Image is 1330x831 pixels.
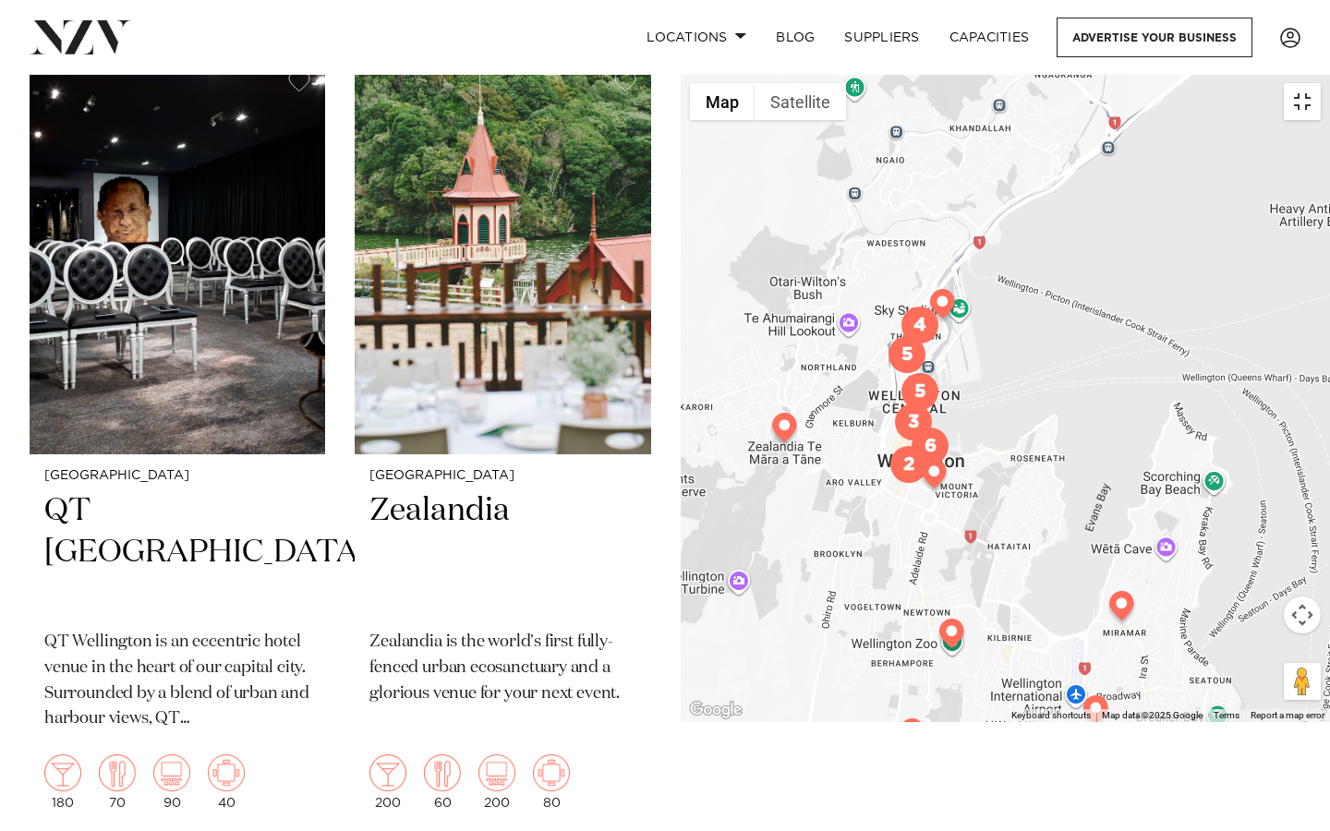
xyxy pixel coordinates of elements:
div: 90 [153,754,190,810]
a: Locations [632,18,761,57]
img: cocktail.png [44,754,81,791]
span: Map data ©2025 Google [1102,710,1203,720]
a: BLOG [761,18,829,57]
div: 3 [895,403,932,440]
button: Show satellite imagery [755,83,846,120]
h2: Zealandia [369,490,635,615]
img: cocktail.png [369,754,406,791]
div: 180 [44,754,81,810]
small: [GEOGRAPHIC_DATA] [44,469,310,483]
h2: QT [GEOGRAPHIC_DATA] [44,490,310,615]
img: Google [685,698,746,722]
button: Keyboard shortcuts [1011,709,1091,722]
a: Report a map error [1251,710,1324,720]
a: Capacities [935,18,1045,57]
div: 200 [369,754,406,810]
div: 5 [889,336,925,373]
a: SUPPLIERS [829,18,934,57]
img: meeting.png [533,754,570,791]
div: 5 [901,373,938,410]
p: Zealandia is the world's first fully-fenced urban ecosanctuary and a glorious venue for your next... [369,630,635,707]
div: 80 [533,754,570,810]
a: [GEOGRAPHIC_DATA] QT [GEOGRAPHIC_DATA] QT Wellington is an eccentric hotel venue in the heart of ... [30,57,325,825]
img: Rātā Cafe at Zealandia [355,57,650,454]
div: 60 [424,754,461,810]
div: 40 [208,754,245,810]
small: [GEOGRAPHIC_DATA] [369,469,635,483]
a: Rātā Cafe at Zealandia [GEOGRAPHIC_DATA] Zealandia Zealandia is the world's first fully-fenced ur... [355,57,650,825]
img: theatre.png [478,754,515,791]
div: 2 [890,446,927,483]
div: 4 [901,307,938,343]
button: Show street map [690,83,755,120]
img: nzv-logo.png [30,20,130,54]
a: Open this area in Google Maps (opens a new window) [685,698,746,722]
button: Toggle fullscreen view [1284,83,1321,120]
img: dining.png [424,754,461,791]
a: Terms (opens in new tab) [1214,710,1239,720]
p: QT Wellington is an eccentric hotel venue in the heart of our capital city. Surrounded by a blend... [44,630,310,733]
a: Advertise your business [1057,18,1252,57]
img: dining.png [99,754,136,791]
button: Map camera controls [1284,596,1321,633]
button: Drag Pegman onto the map to open Street View [1284,663,1321,700]
img: meeting.png [208,754,245,791]
div: 70 [99,754,136,810]
img: theatre.png [153,754,190,791]
div: 200 [478,754,515,810]
div: 6 [912,428,949,464]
